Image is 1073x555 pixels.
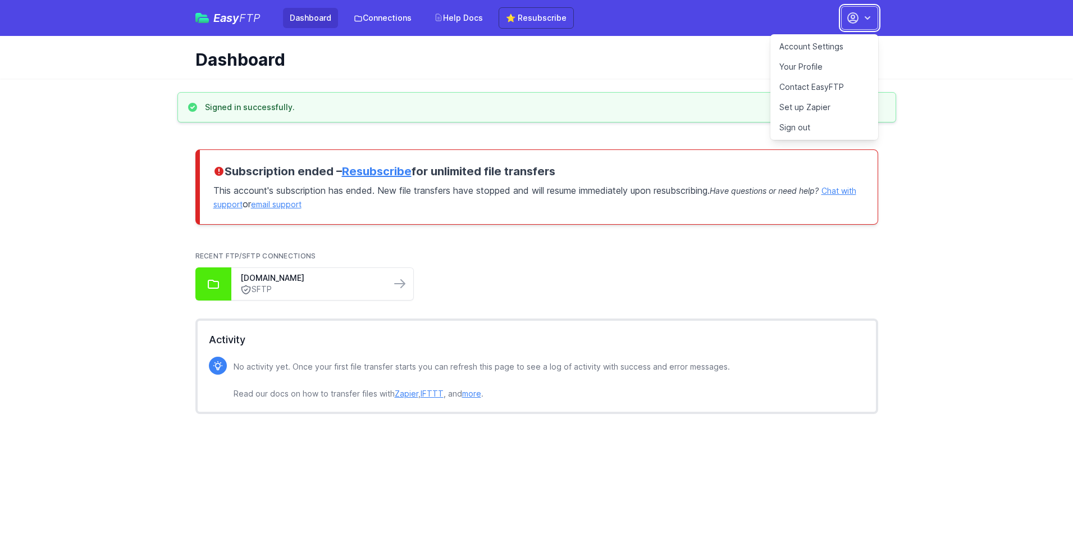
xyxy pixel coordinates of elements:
[347,8,418,28] a: Connections
[770,97,878,117] a: Set up Zapier
[205,102,295,113] h3: Signed in successfully.
[1017,499,1060,542] iframe: Drift Widget Chat Controller
[342,165,412,178] a: Resubscribe
[251,199,302,209] a: email support
[710,186,819,195] span: Have questions or need help?
[234,360,730,401] p: No activity yet. Once your first file transfer starts you can refresh this page to see a log of a...
[240,272,382,284] a: [DOMAIN_NAME]
[209,332,865,348] h2: Activity
[213,179,864,211] p: This account's subscription has ended. New file transfers have stopped and will resume immediatel...
[770,77,878,97] a: Contact EasyFTP
[283,8,338,28] a: Dashboard
[240,284,382,295] a: SFTP
[239,11,261,25] span: FTP
[195,252,878,261] h2: Recent FTP/SFTP Connections
[213,163,864,179] h3: Subscription ended – for unlimited file transfers
[195,12,261,24] a: EasyFTP
[421,389,444,398] a: IFTTT
[195,13,209,23] img: easyftp_logo.png
[770,117,878,138] a: Sign out
[213,12,261,24] span: Easy
[499,7,574,29] a: ⭐ Resubscribe
[427,8,490,28] a: Help Docs
[195,49,869,70] h1: Dashboard
[462,389,481,398] a: more
[770,37,878,57] a: Account Settings
[770,57,878,77] a: Your Profile
[395,389,418,398] a: Zapier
